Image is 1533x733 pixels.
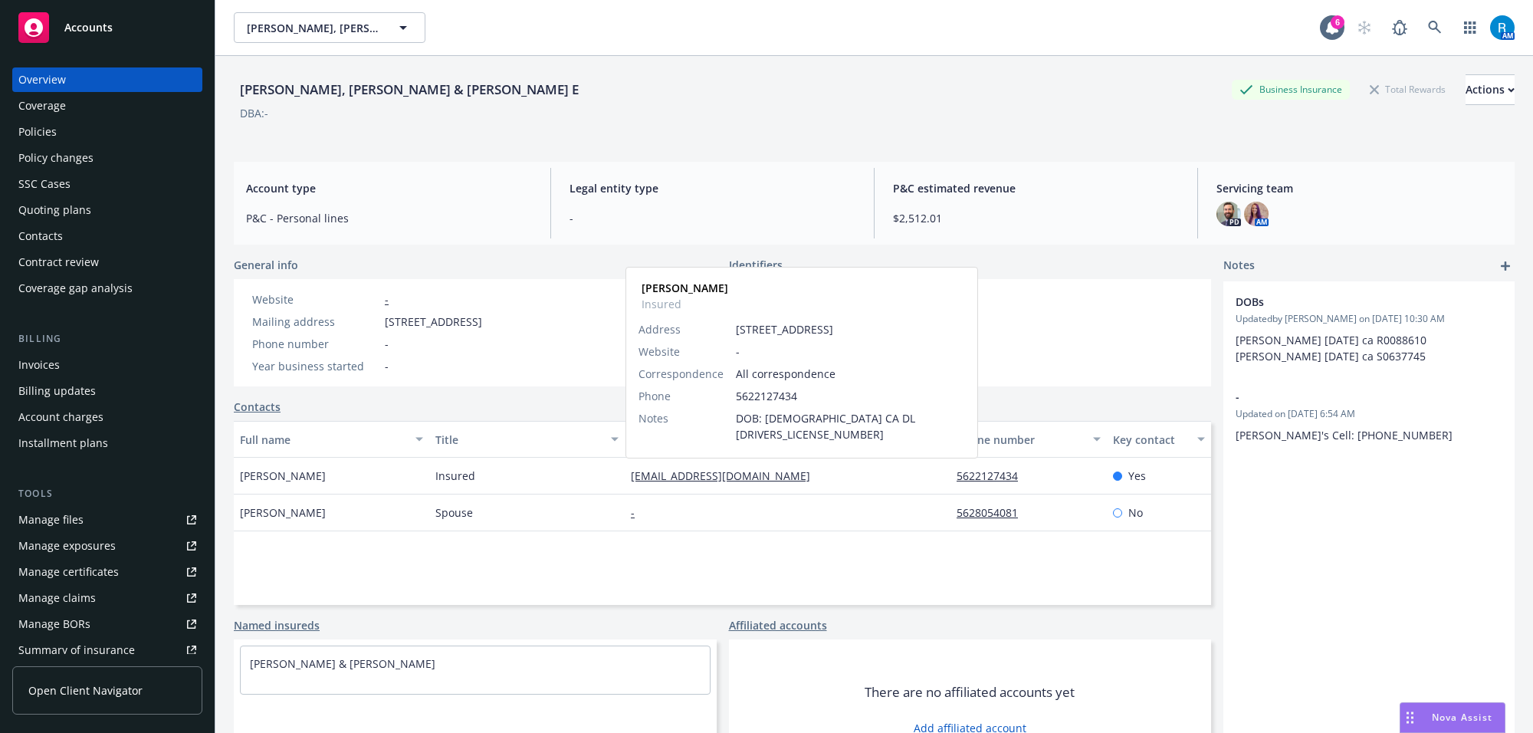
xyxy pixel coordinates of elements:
[12,172,202,196] a: SSC Cases
[252,291,379,307] div: Website
[736,410,965,442] span: DOB: [DEMOGRAPHIC_DATA] CA DL [DRIVERS_LICENSE_NUMBER]
[1362,80,1453,99] div: Total Rewards
[631,505,647,520] a: -
[64,21,113,34] span: Accounts
[18,379,96,403] div: Billing updates
[18,198,91,222] div: Quoting plans
[12,612,202,636] a: Manage BORs
[957,505,1030,520] a: 5628054081
[1236,407,1502,421] span: Updated on [DATE] 6:54 AM
[18,120,57,144] div: Policies
[638,343,680,360] span: Website
[12,508,202,532] a: Manage files
[385,358,389,374] span: -
[234,617,320,633] a: Named insureds
[570,210,855,226] span: -
[385,314,482,330] span: [STREET_ADDRESS]
[234,399,281,415] a: Contacts
[12,431,202,455] a: Installment plans
[638,410,668,426] span: Notes
[435,505,473,521] span: Spouse
[1232,80,1350,99] div: Business Insurance
[252,358,379,374] div: Year business started
[1331,15,1344,29] div: 6
[1223,376,1515,455] div: -Updated on [DATE] 6:54 AM[PERSON_NAME]'s Cell: [PHONE_NUMBER]
[18,67,66,92] div: Overview
[957,468,1030,483] a: 5622127434
[429,421,625,458] button: Title
[18,276,133,301] div: Coverage gap analysis
[18,508,84,532] div: Manage files
[1107,421,1211,458] button: Key contact
[642,296,728,312] span: Insured
[18,146,94,170] div: Policy changes
[12,94,202,118] a: Coverage
[250,656,435,671] a: [PERSON_NAME] & [PERSON_NAME]
[893,210,1179,226] span: $2,512.01
[28,682,143,698] span: Open Client Navigator
[1420,12,1450,43] a: Search
[435,432,602,448] div: Title
[1400,703,1420,732] div: Drag to move
[1216,180,1502,196] span: Servicing team
[18,172,71,196] div: SSC Cases
[638,366,724,382] span: Correspondence
[240,432,406,448] div: Full name
[1349,12,1380,43] a: Start snowing
[234,421,429,458] button: Full name
[729,257,783,273] span: Identifiers
[18,586,96,610] div: Manage claims
[1223,281,1515,376] div: DOBsUpdatedby [PERSON_NAME] on [DATE] 10:30 AM[PERSON_NAME] [DATE] ca R0088610 [PERSON_NAME] [DAT...
[893,180,1179,196] span: P&C estimated revenue
[18,353,60,377] div: Invoices
[570,180,855,196] span: Legal entity type
[736,321,965,337] span: [STREET_ADDRESS]
[234,80,585,100] div: [PERSON_NAME], [PERSON_NAME] & [PERSON_NAME] E
[1400,702,1505,733] button: Nova Assist
[12,379,202,403] a: Billing updates
[234,257,298,273] span: General info
[435,468,475,484] span: Insured
[1432,711,1492,724] span: Nova Assist
[18,405,103,429] div: Account charges
[1496,257,1515,275] a: add
[1455,12,1485,43] a: Switch app
[1216,202,1241,226] img: photo
[865,683,1075,702] span: There are no affiliated accounts yet
[1236,294,1462,310] span: DOBs
[1128,505,1143,521] span: No
[12,67,202,92] a: Overview
[385,292,389,307] a: -
[240,105,268,121] div: DBA: -
[638,321,681,337] span: Address
[18,638,135,662] div: Summary of insurance
[18,560,119,584] div: Manage certificates
[247,20,379,36] span: [PERSON_NAME], [PERSON_NAME] & [PERSON_NAME] E
[240,468,326,484] span: [PERSON_NAME]
[1236,312,1502,326] span: Updated by [PERSON_NAME] on [DATE] 10:30 AM
[729,617,827,633] a: Affiliated accounts
[12,6,202,49] a: Accounts
[234,12,425,43] button: [PERSON_NAME], [PERSON_NAME] & [PERSON_NAME] E
[638,388,671,404] span: Phone
[18,250,99,274] div: Contract review
[12,638,202,662] a: Summary of insurance
[1466,75,1515,104] div: Actions
[12,534,202,558] a: Manage exposures
[1466,74,1515,105] button: Actions
[957,432,1084,448] div: Phone number
[12,198,202,222] a: Quoting plans
[18,534,116,558] div: Manage exposures
[736,343,965,360] span: -
[12,250,202,274] a: Contract review
[1490,15,1515,40] img: photo
[12,276,202,301] a: Coverage gap analysis
[1236,389,1462,405] span: -
[12,486,202,501] div: Tools
[12,586,202,610] a: Manage claims
[240,505,326,521] span: [PERSON_NAME]
[950,421,1107,458] button: Phone number
[12,353,202,377] a: Invoices
[631,468,822,483] a: [EMAIL_ADDRESS][DOMAIN_NAME]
